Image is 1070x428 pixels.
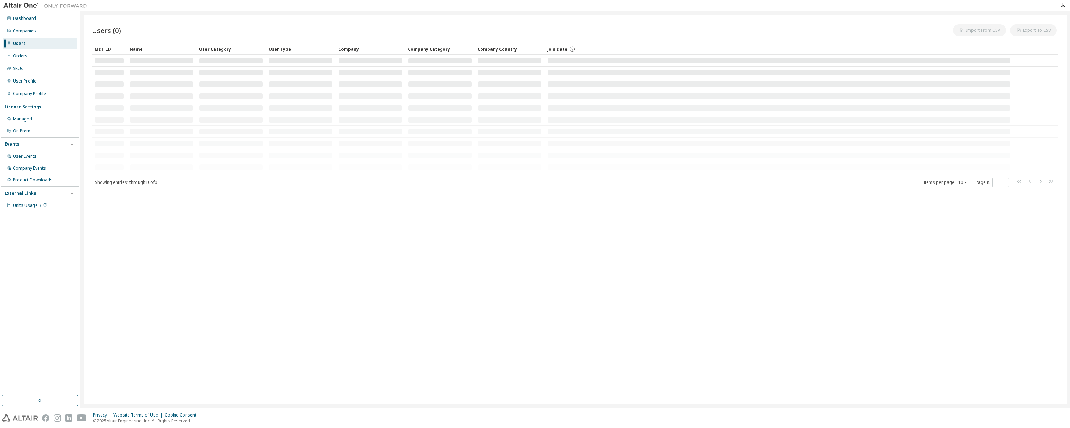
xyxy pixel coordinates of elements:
[408,44,472,55] div: Company Category
[13,53,27,59] div: Orders
[547,46,567,52] span: Join Date
[2,414,38,422] img: altair_logo.svg
[13,165,46,171] div: Company Events
[338,44,402,55] div: Company
[13,28,36,34] div: Companies
[54,414,61,422] img: instagram.svg
[13,154,37,159] div: User Events
[77,414,87,422] img: youtube.svg
[13,177,53,183] div: Product Downloads
[95,179,157,185] span: Showing entries 1 through 10 of 0
[953,24,1006,36] button: Import From CSV
[93,412,113,418] div: Privacy
[13,116,32,122] div: Managed
[976,178,1009,187] span: Page n.
[958,180,968,185] button: 10
[95,44,124,55] div: MDH ID
[5,104,41,110] div: License Settings
[13,16,36,21] div: Dashboard
[269,44,333,55] div: User Type
[13,41,26,46] div: Users
[92,25,121,35] span: Users (0)
[13,78,37,84] div: User Profile
[65,414,72,422] img: linkedin.svg
[13,66,23,71] div: SKUs
[1010,24,1057,36] button: Export To CSV
[5,141,19,147] div: Events
[165,412,200,418] div: Cookie Consent
[13,91,46,96] div: Company Profile
[3,2,91,9] img: Altair One
[42,414,49,422] img: facebook.svg
[923,178,969,187] span: Items per page
[5,190,36,196] div: External Links
[569,46,575,52] svg: Date when the user was first added or directly signed up. If the user was deleted and later re-ad...
[129,44,194,55] div: Name
[13,202,47,208] span: Units Usage BI
[478,44,542,55] div: Company Country
[113,412,165,418] div: Website Terms of Use
[199,44,263,55] div: User Category
[13,128,30,134] div: On Prem
[93,418,200,424] p: © 2025 Altair Engineering, Inc. All Rights Reserved.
